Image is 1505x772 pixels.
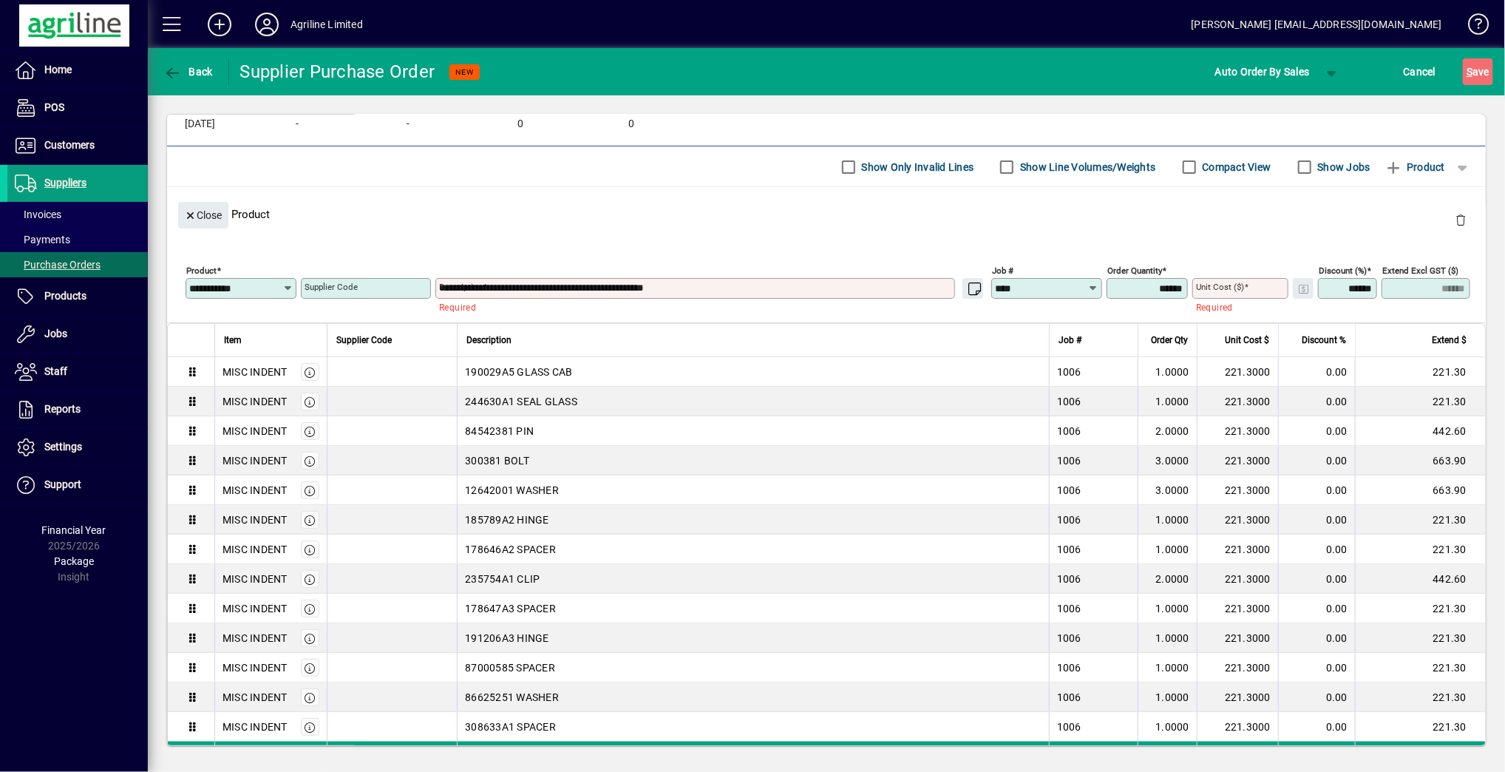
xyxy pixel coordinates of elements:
td: 221.3000 [1197,623,1278,653]
td: 0.00 [1278,683,1355,712]
div: MISC INDENT [222,601,288,616]
mat-label: Product [186,265,217,276]
span: - [407,118,410,130]
a: Reports [7,391,148,428]
td: 221.30 [1355,623,1485,653]
button: Save [1463,58,1493,85]
td: 0.00 [1278,623,1355,653]
mat-label: Unit Cost ($) [1196,282,1244,292]
td: 3.0000 [1138,446,1197,475]
td: 221.30 [1355,387,1485,416]
td: 221.30 [1355,535,1485,564]
span: 308633A1 SPACER [465,719,556,734]
td: 1.0000 [1138,623,1197,653]
td: 442.60 [1355,564,1485,594]
span: [DATE] [185,118,215,130]
div: MISC INDENT [222,542,288,557]
td: 1.0000 [1138,535,1197,564]
span: Products [44,290,86,302]
mat-label: Extend excl GST ($) [1382,265,1458,276]
span: Close [184,203,222,228]
span: 1006 [1057,483,1081,498]
div: [PERSON_NAME] [EMAIL_ADDRESS][DOMAIN_NAME] [1192,13,1442,36]
td: 221.3000 [1197,416,1278,446]
span: 1006 [1057,719,1081,734]
button: Back [160,58,217,85]
td: 221.3000 [1197,446,1278,475]
a: Products [7,278,148,315]
td: 2.0000 [1138,416,1197,446]
td: 1.0000 [1138,505,1197,535]
span: Invoices [15,209,61,220]
span: 191206A3 HINGE [465,631,549,646]
span: 190029A5 GLASS CAB [465,365,573,379]
td: 0.00 [1278,653,1355,683]
td: 221.30 [1355,712,1485,742]
td: 221.3000 [1197,505,1278,535]
mat-label: Order Quantity [1107,265,1162,276]
span: - [296,118,299,130]
td: 1.0000 [1138,683,1197,712]
span: 1006 [1057,394,1081,409]
div: MISC INDENT [222,572,288,586]
div: Product [167,187,1486,241]
button: Delete [1443,202,1478,237]
div: MISC INDENT [222,512,288,527]
td: 663.90 [1355,475,1485,505]
app-page-header-button: Delete [1443,213,1478,226]
span: 0 [628,118,634,130]
span: Jobs [44,328,67,339]
div: MISC INDENT [222,483,288,498]
td: 0.00 [1278,712,1355,742]
mat-error: Required [439,299,975,314]
span: 300381 BOLT [465,453,529,468]
div: MISC INDENT [222,719,288,734]
td: 0.00 [1278,446,1355,475]
a: Support [7,467,148,504]
td: 221.3000 [1197,535,1278,564]
td: 0.00 [1278,357,1355,387]
a: Customers [7,127,148,164]
td: 221.3000 [1197,475,1278,505]
span: Order Qty [1151,332,1188,348]
label: Show Only Invalid Lines [859,160,974,175]
label: Compact View [1200,160,1271,175]
span: 1006 [1057,542,1081,557]
td: 0.00 [1278,505,1355,535]
td: 442.60 [1355,416,1485,446]
td: 0.00 [1278,594,1355,623]
span: Extend $ [1432,332,1467,348]
td: 1.0000 [1138,712,1197,742]
mat-label: Discount (%) [1319,265,1367,276]
td: 221.30 [1355,683,1485,712]
span: Suppliers [44,177,86,189]
td: 1.0000 [1138,594,1197,623]
td: 0.00 [1278,564,1355,594]
div: MISC INDENT [222,631,288,646]
td: 221.3000 [1197,387,1278,416]
td: 221.3000 [1197,564,1278,594]
div: Supplier Purchase Order [240,60,435,84]
span: Package [54,555,94,567]
td: 221.30 [1355,357,1485,387]
mat-label: Description [439,282,483,292]
td: 221.3000 [1197,653,1278,683]
span: 1006 [1057,453,1081,468]
mat-label: Job # [992,265,1013,276]
span: 86625251 WASHER [465,690,559,705]
td: 1.0000 [1138,653,1197,683]
a: Staff [7,353,148,390]
span: 1006 [1057,365,1081,379]
button: Profile [243,11,291,38]
a: Home [7,52,148,89]
span: Back [163,66,213,78]
a: Invoices [7,202,148,227]
mat-label: Supplier Code [305,282,358,292]
span: Purchase Orders [15,259,101,271]
a: Settings [7,429,148,466]
span: 1006 [1057,572,1081,586]
button: Auto Order By Sales [1208,58,1317,85]
span: 87000585 SPACER [465,660,555,675]
span: Unit Cost $ [1225,332,1269,348]
span: Customers [44,139,95,151]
